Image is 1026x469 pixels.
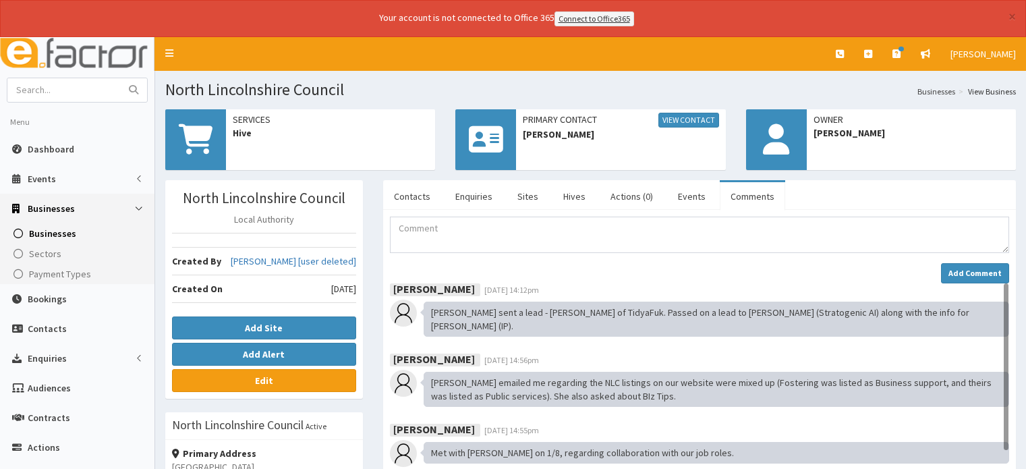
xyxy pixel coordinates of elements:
[28,352,67,364] span: Enquiries
[424,302,1009,337] div: [PERSON_NAME] sent a lead - [PERSON_NAME] of TidyaFuk. Passed on a lead to [PERSON_NAME] (Stratog...
[172,369,356,392] a: Edit
[255,375,273,387] b: Edit
[950,48,1016,60] span: [PERSON_NAME]
[445,182,503,211] a: Enquiries
[667,182,716,211] a: Events
[523,113,718,128] span: Primary Contact
[814,126,1009,140] span: [PERSON_NAME]
[112,11,901,26] div: Your account is not connected to Office 365
[484,355,539,365] span: [DATE] 14:56pm
[552,182,596,211] a: Hives
[1008,9,1016,24] button: ×
[393,422,475,436] b: [PERSON_NAME]
[172,343,356,366] button: Add Alert
[383,182,441,211] a: Contacts
[28,173,56,185] span: Events
[28,382,71,394] span: Audiences
[29,227,76,240] span: Businesses
[484,425,539,435] span: [DATE] 14:55pm
[955,86,1016,97] li: View Business
[172,255,221,267] b: Created By
[172,447,256,460] strong: Primary Address
[507,182,549,211] a: Sites
[554,11,634,26] a: Connect to Office365
[3,223,154,244] a: Businesses
[7,78,121,102] input: Search...
[940,37,1026,71] a: [PERSON_NAME]
[306,421,326,431] small: Active
[600,182,664,211] a: Actions (0)
[393,282,475,296] b: [PERSON_NAME]
[245,322,283,334] b: Add Site
[523,128,718,141] span: [PERSON_NAME]
[28,293,67,305] span: Bookings
[243,348,285,360] b: Add Alert
[424,372,1009,407] div: [PERSON_NAME] emailed me regarding the NLC listings on our website were mixed up (Fostering was l...
[28,412,70,424] span: Contracts
[172,283,223,295] b: Created On
[172,213,356,226] p: Local Authority
[29,248,61,260] span: Sectors
[390,217,1009,253] textarea: Comment
[231,254,356,268] a: [PERSON_NAME] [user deleted]
[814,113,1009,126] span: Owner
[233,113,428,126] span: Services
[484,285,539,295] span: [DATE] 14:12pm
[165,81,1016,99] h1: North Lincolnshire Council
[941,263,1009,283] button: Add Comment
[3,264,154,284] a: Payment Types
[658,113,719,128] a: View Contact
[172,419,304,431] h3: North Lincolnshire Council
[28,323,67,335] span: Contacts
[29,268,91,280] span: Payment Types
[393,352,475,366] b: [PERSON_NAME]
[28,202,75,215] span: Businesses
[948,268,1002,278] strong: Add Comment
[28,143,74,155] span: Dashboard
[331,282,356,296] span: [DATE]
[424,442,1009,464] div: Met with [PERSON_NAME] on 1/8, regarding collaboration with our job roles.
[172,190,356,206] h3: North Lincolnshire Council
[917,86,955,97] a: Businesses
[233,126,428,140] span: Hive
[3,244,154,264] a: Sectors
[28,441,60,453] span: Actions
[720,182,785,211] a: Comments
